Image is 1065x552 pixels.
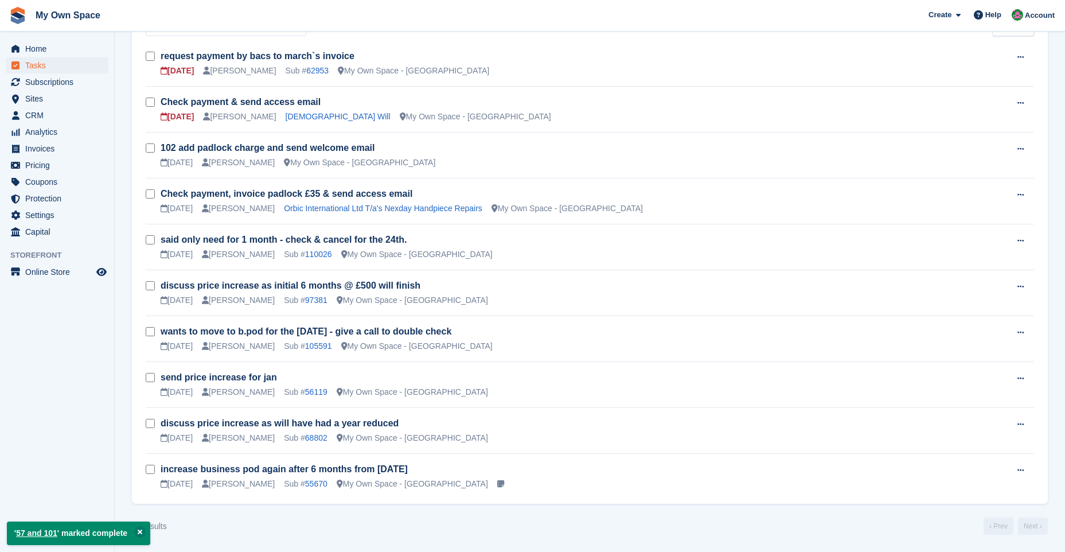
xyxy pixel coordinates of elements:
div: [DATE] [161,157,193,169]
a: 57 and 101 [16,528,57,538]
div: [DATE] [161,111,194,123]
a: menu [6,191,108,207]
span: Home [25,41,94,57]
span: Subscriptions [25,74,94,90]
div: [PERSON_NAME] [203,111,276,123]
a: menu [6,107,108,123]
a: wants to move to b.pod for the [DATE] - give a call to double check [161,326,451,336]
div: [PERSON_NAME] [202,248,275,261]
div: [PERSON_NAME] [202,386,275,398]
span: Invoices [25,141,94,157]
a: 102 add padlock charge and send welcome email [161,143,374,153]
div: My Own Space - [GEOGRAPHIC_DATA] [337,294,488,306]
span: Sites [25,91,94,107]
div: [PERSON_NAME] [202,294,275,306]
div: Sub # [284,478,327,490]
a: 110026 [305,250,332,259]
div: My Own Space - [GEOGRAPHIC_DATA] [337,432,488,444]
a: increase business pod again after 6 months from [DATE] [161,464,408,474]
div: Sub # [284,340,331,352]
a: menu [6,57,108,73]
span: CRM [25,107,94,123]
span: Coupons [25,174,94,190]
a: menu [6,74,108,90]
div: Sub # [286,65,329,77]
a: menu [6,264,108,280]
div: My Own Space - [GEOGRAPHIC_DATA] [491,203,643,215]
div: [DATE] [161,248,193,261]
span: Analytics [25,124,94,140]
span: Create [929,9,951,21]
a: menu [6,157,108,173]
a: request payment by bacs to march`s invoice [161,51,354,61]
div: My Own Space - [GEOGRAPHIC_DATA] [400,111,551,123]
a: menu [6,91,108,107]
a: Check payment, invoice padlock £35 & send access email [161,189,412,199]
div: [PERSON_NAME] [202,432,275,444]
div: My Own Space - [GEOGRAPHIC_DATA] [338,65,489,77]
a: My Own Space [31,6,105,25]
a: 55670 [305,479,327,488]
div: [PERSON_NAME] [202,340,275,352]
a: menu [6,224,108,240]
span: Settings [25,207,94,223]
a: said only need for 1 month - check & cancel for the 24th. [161,235,407,244]
div: My Own Space - [GEOGRAPHIC_DATA] [337,386,488,398]
div: [DATE] [161,386,193,398]
span: Help [985,9,1001,21]
a: 105591 [305,341,332,351]
div: [PERSON_NAME] [202,478,275,490]
a: Next [1018,518,1048,535]
nav: Page [981,518,1050,535]
img: Lucy Parry [1012,9,1023,21]
div: [DATE] [161,340,193,352]
div: Sub # [284,386,327,398]
a: Preview store [95,265,108,279]
div: My Own Space - [GEOGRAPHIC_DATA] [284,157,435,169]
div: [DATE] [161,432,193,444]
a: menu [6,124,108,140]
a: discuss price increase as will have had a year reduced [161,418,399,428]
span: Capital [25,224,94,240]
img: stora-icon-8386f47178a22dfd0bd8f6a31ec36ba5ce8667c1dd55bd0f319d3a0aa187defe.svg [9,7,26,24]
span: Online Store [25,264,94,280]
a: Check payment & send access email [161,97,321,107]
a: menu [6,207,108,223]
div: [PERSON_NAME] [203,65,276,77]
a: menu [6,41,108,57]
div: [DATE] [161,294,193,306]
span: Tasks [25,57,94,73]
span: Pricing [25,157,94,173]
a: 56119 [305,387,327,396]
span: Account [1025,10,1055,21]
a: 62953 [306,66,329,75]
div: [DATE] [161,478,193,490]
span: Storefront [10,250,114,261]
a: menu [6,141,108,157]
a: Previous [984,518,1013,535]
a: [DEMOGRAPHIC_DATA] Will [286,112,391,121]
div: Sub # [284,432,327,444]
div: [PERSON_NAME] [202,203,275,215]
div: My Own Space - [GEOGRAPHIC_DATA] [341,248,493,261]
a: Orbic International Ltd T/a's Nexday Handpiece Repairs [284,204,482,213]
a: discuss price increase as initial 6 months @ £500 will finish [161,281,420,290]
a: 68802 [305,433,327,442]
div: Sub # [284,294,327,306]
a: send price increase for jan [161,372,277,382]
span: Protection [25,191,94,207]
p: ' ' marked complete [7,522,150,545]
div: [DATE] [161,203,193,215]
div: [PERSON_NAME] [202,157,275,169]
div: [DATE] [161,65,194,77]
div: My Own Space - [GEOGRAPHIC_DATA] [341,340,493,352]
div: Sub # [284,248,331,261]
a: 97381 [305,296,327,305]
a: menu [6,174,108,190]
div: My Own Space - [GEOGRAPHIC_DATA] [337,478,488,490]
